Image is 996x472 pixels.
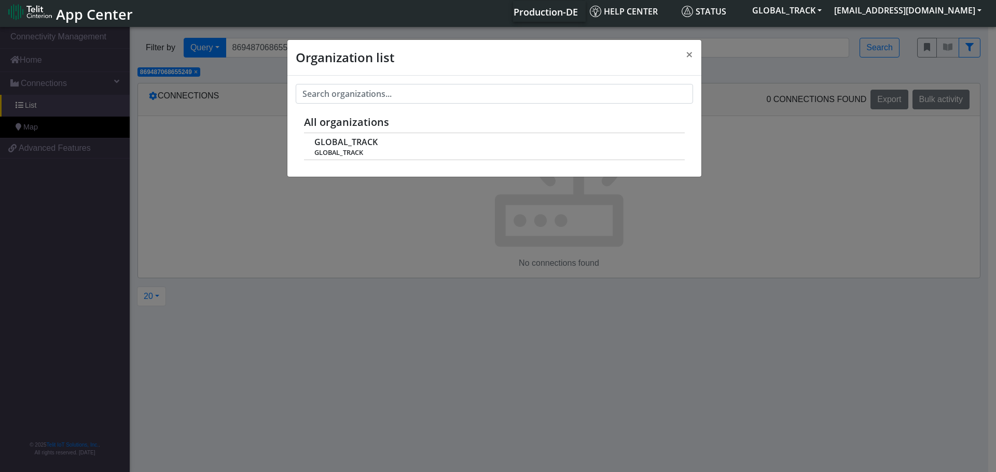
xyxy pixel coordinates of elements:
[304,116,685,128] h5: All organizations
[296,84,693,104] input: Search organizations...
[682,6,726,17] span: Status
[8,4,52,20] img: logo-telit-cinterion-gw-new.png
[296,48,394,67] h4: Organization list
[590,6,658,17] span: Help center
[686,46,693,63] span: ×
[8,1,131,23] a: App Center
[677,1,746,22] a: Status
[828,1,988,20] button: [EMAIL_ADDRESS][DOMAIN_NAME]
[56,5,133,24] span: App Center
[514,6,578,18] span: Production-DE
[682,6,693,17] img: status.svg
[314,137,378,147] span: GLOBAL_TRACK
[314,149,673,156] span: GLOBAL_TRACK
[586,1,677,22] a: Help center
[590,6,601,17] img: knowledge.svg
[746,1,828,20] button: GLOBAL_TRACK
[513,1,577,22] a: Your current platform instance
